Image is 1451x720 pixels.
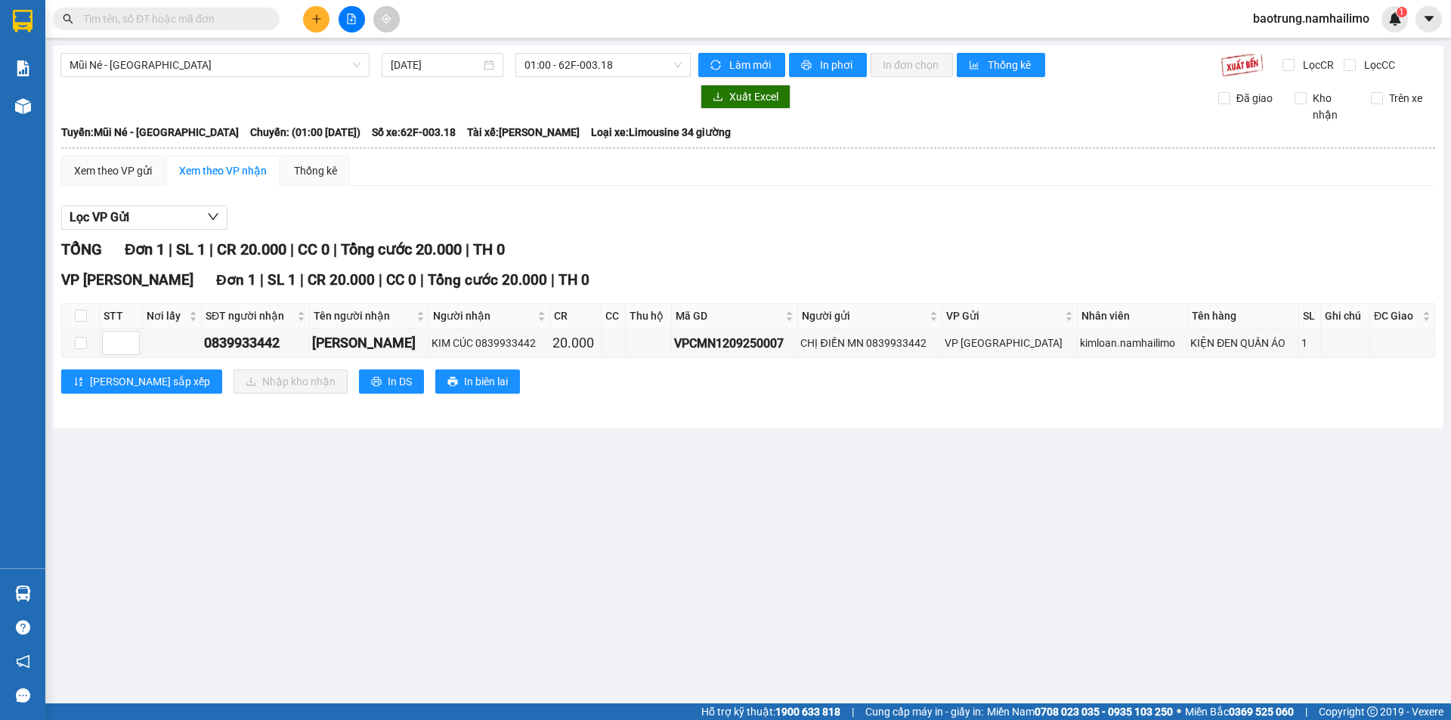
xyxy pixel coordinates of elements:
[125,240,165,258] span: Đơn 1
[676,307,782,324] span: Mã GD
[789,53,867,77] button: printerIn phơi
[373,6,400,32] button: aim
[371,376,382,388] span: printer
[260,271,264,289] span: |
[729,88,778,105] span: Xuất Excel
[865,703,983,720] span: Cung cấp máy in - giấy in:
[1415,6,1442,32] button: caret-down
[1397,7,1407,17] sup: 1
[298,240,329,258] span: CC 0
[204,332,307,354] div: 0839933442
[801,60,814,72] span: printer
[73,376,84,388] span: sort-ascending
[90,373,210,390] span: [PERSON_NAME] sắp xếp
[176,240,206,258] span: SL 1
[1190,335,1295,351] div: KIỆN ĐEN QUẦN ÁO
[428,271,547,289] span: Tổng cước 20.000
[391,57,481,73] input: 13/09/2025
[311,14,322,24] span: plus
[15,60,31,76] img: solution-icon
[466,240,469,258] span: |
[61,126,239,138] b: Tuyến: Mũi Né - [GEOGRAPHIC_DATA]
[1383,90,1428,107] span: Trên xe
[202,329,310,358] td: 0839933442
[74,162,152,179] div: Xem theo VP gửi
[1080,335,1185,351] div: kimloan.namhailimo
[216,271,256,289] span: Đơn 1
[61,369,222,394] button: sort-ascending[PERSON_NAME] sắp xếp
[852,703,854,720] span: |
[147,307,186,324] span: Nơi lấy
[775,706,840,718] strong: 1900 633 818
[169,240,172,258] span: |
[303,6,329,32] button: plus
[268,271,296,289] span: SL 1
[308,271,375,289] span: CR 20.000
[473,240,505,258] span: TH 0
[800,335,939,351] div: CHỊ ĐIỀN MN 0839933442
[626,304,673,329] th: Thu hộ
[698,53,785,77] button: syncLàm mới
[1301,335,1319,351] div: 1
[1321,304,1370,329] th: Ghi chú
[16,620,30,635] span: question-circle
[70,54,360,76] span: Mũi Né - Sài Gòn
[1299,304,1322,329] th: SL
[945,335,1075,351] div: VP [GEOGRAPHIC_DATA]
[1374,307,1419,324] span: ĐC Giao
[15,98,31,114] img: warehouse-icon
[552,332,599,354] div: 20.000
[942,329,1078,358] td: VP chợ Mũi Né
[871,53,953,77] button: In đơn chọn
[207,211,219,223] span: down
[1358,57,1397,73] span: Lọc CC
[550,304,602,329] th: CR
[551,271,555,289] span: |
[310,329,429,358] td: KIM CÚC
[70,208,129,227] span: Lọc VP Gửi
[447,376,458,388] span: printer
[432,335,546,351] div: KIM CÚC 0839933442
[435,369,520,394] button: printerIn biên lai
[1188,304,1298,329] th: Tên hàng
[63,14,73,24] span: search
[179,162,267,179] div: Xem theo VP nhận
[802,307,926,324] span: Người gửi
[602,304,626,329] th: CC
[467,124,580,141] span: Tài xế: [PERSON_NAME]
[339,6,365,32] button: file-add
[1241,9,1381,28] span: baotrung.namhailimo
[333,240,337,258] span: |
[988,57,1033,73] span: Thống kê
[591,124,731,141] span: Loại xe: Limousine 34 giường
[820,57,855,73] span: In phơi
[1177,709,1181,715] span: ⚪️
[701,85,790,109] button: downloadXuất Excel
[300,271,304,289] span: |
[1367,706,1378,717] span: copyright
[558,271,589,289] span: TH 0
[83,11,261,27] input: Tìm tên, số ĐT hoặc mã đơn
[16,688,30,703] span: message
[420,271,424,289] span: |
[346,14,357,24] span: file-add
[294,162,337,179] div: Thống kê
[250,124,360,141] span: Chuyến: (01:00 [DATE])
[946,307,1062,324] span: VP Gửi
[713,91,723,104] span: download
[100,304,143,329] th: STT
[710,60,723,72] span: sync
[372,124,456,141] span: Số xe: 62F-003.18
[61,271,193,289] span: VP [PERSON_NAME]
[341,240,462,258] span: Tổng cước 20.000
[386,271,416,289] span: CC 0
[1422,12,1436,26] span: caret-down
[1399,7,1404,17] span: 1
[1078,304,1188,329] th: Nhân viên
[359,369,424,394] button: printerIn DS
[674,334,795,353] div: VPCMN1209250007
[672,329,798,358] td: VPCMN1209250007
[314,307,413,324] span: Tên người nhận
[217,240,286,258] span: CR 20.000
[379,271,382,289] span: |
